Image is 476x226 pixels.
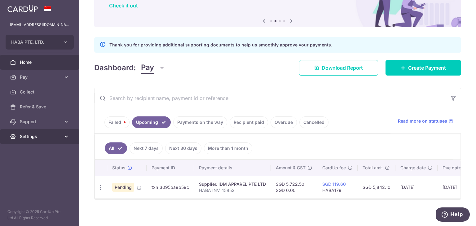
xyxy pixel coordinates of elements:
span: Download Report [322,64,363,72]
a: Overdue [271,116,297,128]
span: Pay [20,74,61,80]
p: HABA INV 45852 [199,187,266,193]
span: CardUp fee [322,165,346,171]
span: Refer & Save [20,104,61,110]
h4: Dashboard: [94,62,136,73]
a: Create Payment [386,60,461,76]
button: HABA PTE. LTD. [6,35,74,50]
span: Create Payment [408,64,446,72]
span: Support [20,119,61,125]
p: [EMAIL_ADDRESS][DOMAIN_NAME] [10,22,69,28]
span: Settings [20,133,61,140]
p: Thank you for providing additional supporting documents to help us smoothly approve your payments. [109,41,332,49]
span: Pending [112,183,134,192]
a: More than 1 month [204,142,252,154]
a: Read more on statuses [398,118,453,124]
a: Check it out [109,2,138,9]
span: HABA PTE. LTD. [11,39,57,45]
span: Collect [20,89,61,95]
a: Next 30 days [165,142,201,154]
span: Charge date [400,165,426,171]
a: Next 7 days [130,142,163,154]
td: [DATE] [395,176,438,198]
span: Amount & GST [276,165,306,171]
span: Total amt. [363,165,383,171]
td: HABA179 [317,176,358,198]
a: Upcoming [132,116,171,128]
th: Payment details [194,160,271,176]
td: SGD 5,722.50 SGD 0.00 [271,176,317,198]
a: Cancelled [299,116,328,128]
td: SGD 5,842.10 [358,176,395,198]
input: Search by recipient name, payment id or reference [95,88,446,108]
span: Read more on statuses [398,118,447,124]
a: Download Report [299,60,378,76]
a: Recipient paid [230,116,268,128]
a: SGD 119.60 [322,181,346,187]
a: Failed [104,116,130,128]
button: Pay [141,62,165,74]
iframe: Opens a widget where you can find more information [436,207,470,223]
span: Pay [141,62,154,74]
td: txn_3095ba9b59c [147,176,194,198]
img: CardUp [7,5,38,12]
td: [DATE] [438,176,473,198]
a: Payments on the way [173,116,227,128]
div: Supplier. IDM APPAREL PTE LTD [199,181,266,187]
th: Payment ID [147,160,194,176]
a: All [105,142,127,154]
span: Home [20,59,61,65]
span: Status [112,165,126,171]
span: Due date [443,165,461,171]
